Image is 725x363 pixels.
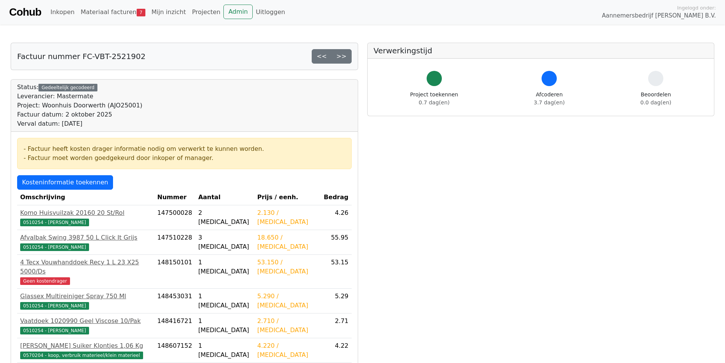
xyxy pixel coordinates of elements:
th: Omschrijving [17,190,154,205]
a: >> [331,49,352,64]
th: Aantal [195,190,254,205]
a: Komo Huisvuilzak 20160 20 St/Rol0510254 - [PERSON_NAME] [20,208,151,227]
td: 53.15 [321,255,352,289]
a: Mijn inzicht [148,5,189,20]
span: 3.7 dag(en) [534,99,565,106]
span: 0570204 - koop, verbruik materieel/klein materieel [20,352,143,359]
div: - Factuur heeft kosten drager informatie nodig om verwerkt te kunnen worden. [24,144,345,154]
div: 1 [MEDICAL_DATA] [198,292,251,310]
a: Vaatdoek 1020990 Geel Viscose 10/Pak0510254 - [PERSON_NAME] [20,317,151,335]
div: 4 Tecx Vouwhanddoek Recy 1 L 23 X25 5000/Ds [20,258,151,276]
div: Vaatdoek 1020990 Geel Viscose 10/Pak [20,317,151,326]
td: 5.29 [321,289,352,313]
div: Glassex Multireiniger Spray 750 Ml [20,292,151,301]
span: 0.0 dag(en) [641,99,671,106]
div: 18.650 / [MEDICAL_DATA] [257,233,318,251]
div: Project: Woonhuis Doorwerth (AJO25001) [17,101,142,110]
div: - Factuur moet worden goedgekeurd door inkoper of manager. [24,154,345,163]
th: Bedrag [321,190,352,205]
span: Ingelogd onder: [677,4,716,11]
th: Nummer [154,190,195,205]
div: Afcoderen [534,91,565,107]
div: Status: [17,83,142,128]
a: Inkopen [47,5,77,20]
td: 4.22 [321,338,352,363]
a: Projecten [189,5,223,20]
div: Gedeeltelijk gecodeerd [38,84,97,91]
div: [PERSON_NAME] Suiker Klontjes 1,06 Kg [20,341,151,350]
a: 4 Tecx Vouwhanddoek Recy 1 L 23 X25 5000/DsGeen kostendrager [20,258,151,285]
div: 5.290 / [MEDICAL_DATA] [257,292,318,310]
span: 0510254 - [PERSON_NAME] [20,219,89,226]
div: Beoordelen [641,91,671,107]
td: 148150101 [154,255,195,289]
a: Kosteninformatie toekennen [17,175,113,190]
div: Afvalbak Swing 3987 50 L Click It Grijs [20,233,151,242]
a: Admin [223,5,253,19]
div: 53.150 / [MEDICAL_DATA] [257,258,318,276]
span: 0.7 dag(en) [419,99,449,106]
a: Materiaal facturen7 [78,5,148,20]
a: << [312,49,332,64]
div: Komo Huisvuilzak 20160 20 St/Rol [20,208,151,217]
div: 1 [MEDICAL_DATA] [198,341,251,360]
div: 2 [MEDICAL_DATA] [198,208,251,227]
td: 147500028 [154,205,195,230]
h5: Verwerkingstijd [374,46,708,55]
div: 3 [MEDICAL_DATA] [198,233,251,251]
td: 148453031 [154,289,195,313]
h5: Factuur nummer FC-VBT-2521902 [17,52,145,61]
div: 1 [MEDICAL_DATA] [198,258,251,276]
div: 4.220 / [MEDICAL_DATA] [257,341,318,360]
td: 4.26 [321,205,352,230]
div: 1 [MEDICAL_DATA] [198,317,251,335]
div: Factuur datum: 2 oktober 2025 [17,110,142,119]
a: Cohub [9,3,41,21]
a: Afvalbak Swing 3987 50 L Click It Grijs0510254 - [PERSON_NAME] [20,233,151,251]
span: Geen kostendrager [20,277,70,285]
div: Verval datum: [DATE] [17,119,142,128]
div: 2.130 / [MEDICAL_DATA] [257,208,318,227]
a: [PERSON_NAME] Suiker Klontjes 1,06 Kg0570204 - koop, verbruik materieel/klein materieel [20,341,151,360]
a: Glassex Multireiniger Spray 750 Ml0510254 - [PERSON_NAME] [20,292,151,310]
span: 0510254 - [PERSON_NAME] [20,327,89,334]
span: 7 [137,9,145,16]
td: 147510228 [154,230,195,255]
a: Uitloggen [253,5,288,20]
td: 55.95 [321,230,352,255]
span: Aannemersbedrijf [PERSON_NAME] B.V. [602,11,716,20]
div: Project toekennen [410,91,458,107]
span: 0510254 - [PERSON_NAME] [20,243,89,251]
span: 0510254 - [PERSON_NAME] [20,302,89,310]
th: Prijs / eenh. [254,190,321,205]
td: 148416721 [154,313,195,338]
td: 148607152 [154,338,195,363]
td: 2.71 [321,313,352,338]
div: Leverancier: Mastermate [17,92,142,101]
div: 2.710 / [MEDICAL_DATA] [257,317,318,335]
